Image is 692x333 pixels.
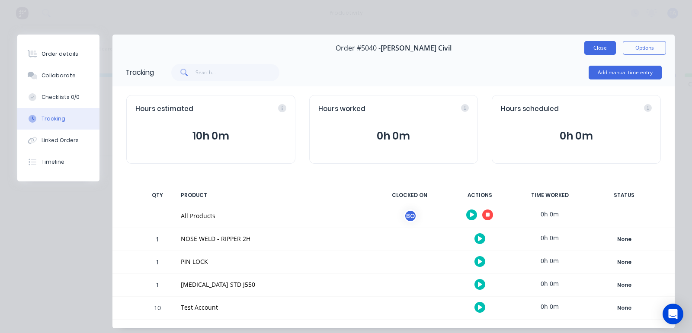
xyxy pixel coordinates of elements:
[584,41,616,55] button: Close
[517,204,582,224] div: 0h 0m
[135,128,286,144] button: 10h 0m
[181,280,367,289] div: [MEDICAL_DATA] STD J550
[318,128,469,144] button: 0h 0m
[593,257,655,268] div: None
[17,65,99,86] button: Collaborate
[42,50,78,58] div: Order details
[593,256,656,268] button: None
[42,136,79,144] div: Linked Orders
[318,104,365,114] span: Hours worked
[589,66,662,79] button: Add manual time entry
[181,257,367,266] div: PIN LOCK
[181,211,367,220] div: All Products
[42,115,65,123] div: Tracking
[381,44,452,52] span: [PERSON_NAME] Civil
[42,72,76,79] div: Collaborate
[336,44,381,52] span: Order #5040 -
[17,108,99,130] button: Tracking
[176,186,372,204] div: PRODUCT
[17,130,99,151] button: Linked Orders
[181,234,367,243] div: NOSE WELD - RIPPER 2H
[144,252,170,273] div: 1
[42,158,64,166] div: Timeline
[501,104,559,114] span: Hours scheduled
[42,93,80,101] div: Checklists 0/0
[517,274,582,293] div: 0h 0m
[447,186,512,204] div: ACTIONS
[17,86,99,108] button: Checklists 0/0
[404,209,417,222] div: BO
[144,186,170,204] div: QTY
[17,43,99,65] button: Order details
[517,228,582,247] div: 0h 0m
[17,151,99,173] button: Timeline
[517,186,582,204] div: TIME WORKED
[663,304,683,324] div: Open Intercom Messenger
[125,67,154,78] div: Tracking
[593,279,656,291] button: None
[517,297,582,316] div: 0h 0m
[144,229,170,251] div: 1
[181,303,367,312] div: Test Account
[593,234,655,245] div: None
[501,128,652,144] button: 0h 0m
[593,279,655,291] div: None
[144,298,170,319] div: 10
[593,302,655,314] div: None
[144,275,170,296] div: 1
[593,302,656,314] button: None
[517,251,582,270] div: 0h 0m
[593,233,656,245] button: None
[135,104,193,114] span: Hours estimated
[195,64,280,81] input: Search...
[623,41,666,55] button: Options
[377,186,442,204] div: CLOCKED ON
[587,186,661,204] div: STATUS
